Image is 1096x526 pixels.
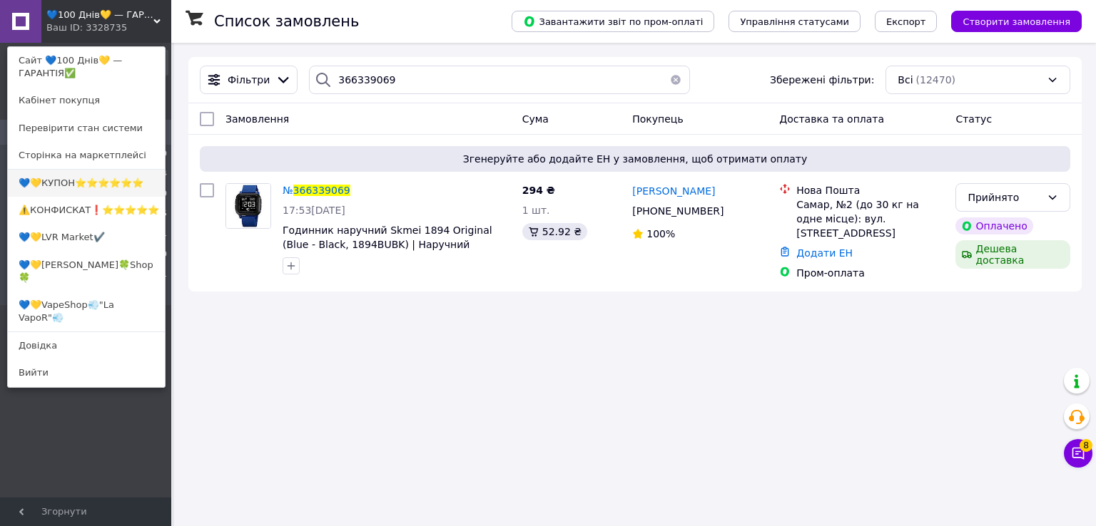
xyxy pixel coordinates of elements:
[8,252,165,292] a: 💙💛[PERSON_NAME]🍀Shop🍀
[1064,439,1092,468] button: Чат з покупцем8
[875,11,938,32] button: Експорт
[963,16,1070,27] span: Створити замовлення
[8,197,165,224] a: ⚠️КОНФИСКАТ❗⭐️⭐️⭐️⭐️⭐️
[740,16,849,27] span: Управління статусами
[8,142,165,169] a: Сторінка на маркетплейсі
[283,225,492,264] a: Годинник наручний Skmei 1894 Оrіginal (Blue - Black, 1894BUBK) | Наручний годинник (12348-LVR)
[661,66,690,94] button: Очистить
[796,266,944,280] div: Пром-оплата
[955,217,1032,234] div: Оплачено
[779,113,884,125] span: Доставка та оплата
[937,15,1082,26] a: Створити замовлення
[955,113,992,125] span: Статус
[522,113,549,125] span: Cума
[309,66,689,94] input: Пошук за номером замовлення, ПІБ покупця, номером телефону, Email, номером накладної
[1080,439,1092,452] span: 8
[523,15,703,28] span: Завантажити звіт по пром-оплаті
[796,183,944,197] div: Нова Пошта
[205,152,1065,166] span: Згенеруйте або додайте ЕН у замовлення, щоб отримати оплату
[283,185,293,196] span: №
[955,240,1070,269] div: Дешева доставка
[898,73,913,87] span: Всі
[632,184,715,198] a: [PERSON_NAME]
[8,359,165,386] a: Вийти
[522,185,555,196] span: 294 ₴
[8,292,165,331] a: 💙💛VapeShop💨"La VapoR"💨
[632,185,715,197] span: [PERSON_NAME]
[225,183,271,229] a: Фото товару
[968,190,1041,205] div: Прийнято
[512,11,714,32] button: Завантажити звіт по пром-оплаті
[46,9,153,21] span: 💙100 Днів💛 — ГАРАНТІЯ✅
[951,11,1082,32] button: Створити замовлення
[796,197,944,240] div: Самар, №2 (до 30 кг на одне місце): вул. [STREET_ADDRESS]
[8,47,165,87] a: Сайт 💙100 Днів💛 — ГАРАНТІЯ✅
[8,115,165,142] a: Перевірити стан системи
[283,185,350,196] a: №366339069
[226,184,270,228] img: Фото товару
[293,185,350,196] span: 366339069
[886,16,926,27] span: Експорт
[8,170,165,197] a: 💙💛КУПОН⭐️⭐️⭐️⭐️⭐️⭐️
[8,87,165,114] a: Кабінет покупця
[646,228,675,239] span: 100%
[522,223,587,240] div: 52.92 ₴
[522,205,550,216] span: 1 шт.
[8,332,165,359] a: Довідка
[632,205,724,217] span: [PHONE_NUMBER]
[770,73,874,87] span: Збережені фільтри:
[729,11,861,32] button: Управління статусами
[283,205,345,216] span: 17:53[DATE]
[228,73,270,87] span: Фільтри
[225,113,289,125] span: Замовлення
[632,113,683,125] span: Покупець
[916,74,955,86] span: (12470)
[8,224,165,251] a: 💙💛LVR Market✔️
[46,21,106,34] div: Ваш ID: 3328735
[214,13,359,30] h1: Список замовлень
[796,247,853,259] a: Додати ЕН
